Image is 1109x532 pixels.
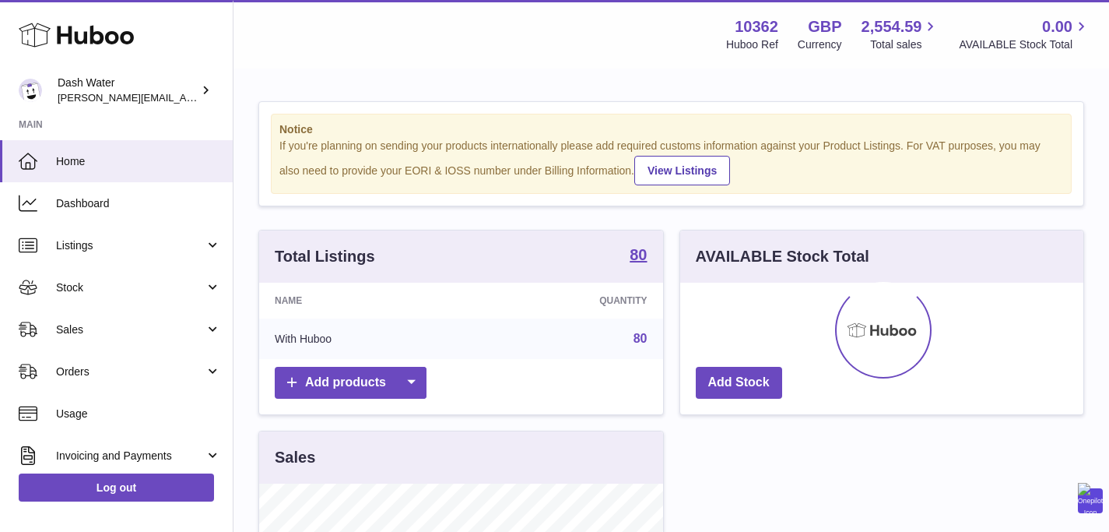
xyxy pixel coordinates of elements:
[798,37,842,52] div: Currency
[634,156,730,185] a: View Listings
[279,122,1063,137] strong: Notice
[56,322,205,337] span: Sales
[275,367,426,399] a: Add products
[19,79,42,102] img: james@dash-water.com
[56,407,221,421] span: Usage
[56,154,221,169] span: Home
[630,247,647,262] strong: 80
[726,37,778,52] div: Huboo Ref
[870,37,939,52] span: Total sales
[56,365,205,379] span: Orders
[19,474,214,502] a: Log out
[58,91,312,104] span: [PERSON_NAME][EMAIL_ADDRESS][DOMAIN_NAME]
[808,16,841,37] strong: GBP
[58,76,198,105] div: Dash Water
[862,16,922,37] span: 2,554.59
[862,16,940,52] a: 2,554.59 Total sales
[959,16,1090,52] a: 0.00 AVAILABLE Stock Total
[275,246,375,267] h3: Total Listings
[259,319,472,359] td: With Huboo
[56,238,205,253] span: Listings
[959,37,1090,52] span: AVAILABLE Stock Total
[633,332,648,345] a: 80
[696,367,782,399] a: Add Stock
[279,139,1063,185] div: If you're planning on sending your products internationally please add required customs informati...
[56,449,205,463] span: Invoicing and Payments
[259,283,472,319] th: Name
[56,196,221,211] span: Dashboard
[56,280,205,295] span: Stock
[696,246,869,267] h3: AVAILABLE Stock Total
[472,283,663,319] th: Quantity
[1042,16,1072,37] span: 0.00
[630,247,647,266] a: 80
[275,447,315,468] h3: Sales
[735,16,778,37] strong: 10362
